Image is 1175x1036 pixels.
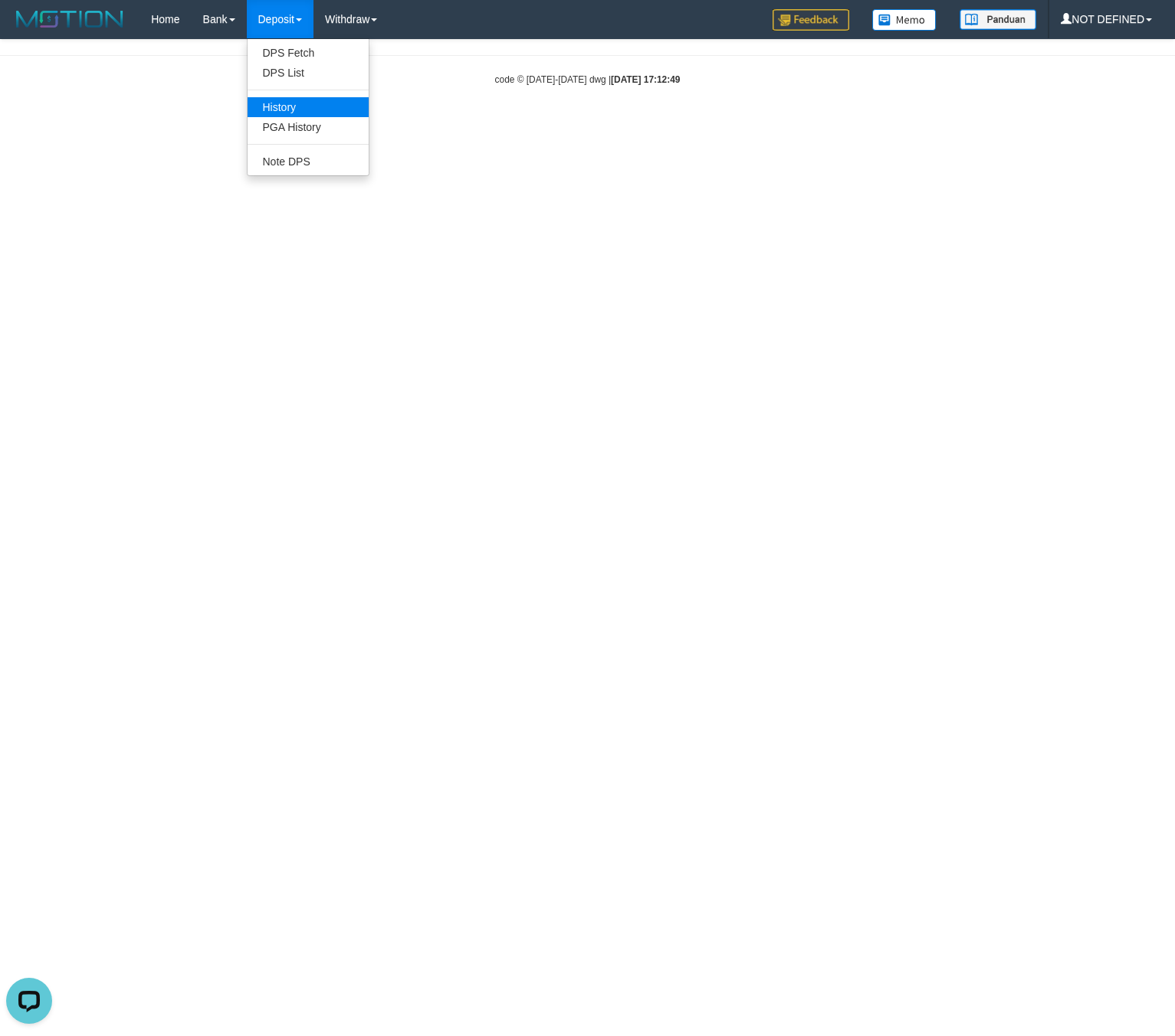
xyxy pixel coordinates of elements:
img: Feedback.jpg [773,9,849,31]
strong: [DATE] 17:12:49 [611,74,680,85]
a: DPS List [248,63,369,83]
a: DPS Fetch [248,43,369,63]
button: Open LiveChat chat widget [6,6,52,52]
a: PGA History [248,117,369,137]
img: Button%20Memo.svg [872,9,937,31]
small: code © [DATE]-[DATE] dwg | [495,74,681,85]
a: History [248,97,369,117]
a: Note DPS [248,152,369,172]
img: panduan.png [960,9,1036,30]
img: MOTION_logo.png [11,8,128,31]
